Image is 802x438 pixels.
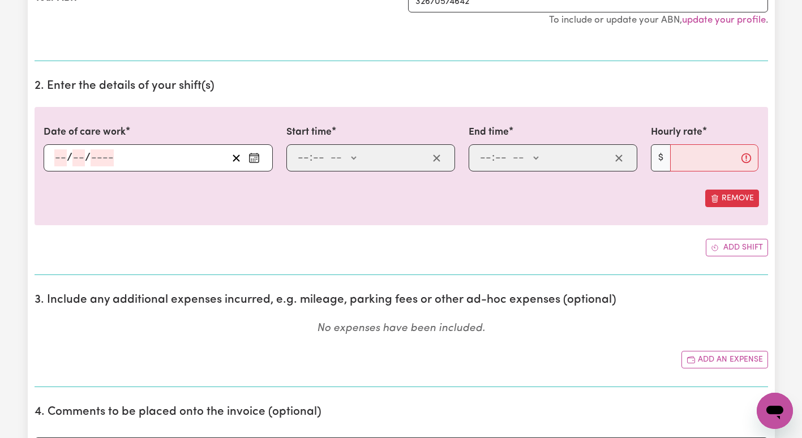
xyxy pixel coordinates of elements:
small: To include or update your ABN, . [549,15,768,25]
input: ---- [91,149,114,166]
iframe: Button to launch messaging window [757,393,793,429]
label: Hourly rate [651,125,702,140]
button: Add another expense [681,351,768,368]
button: Remove this shift [705,190,759,207]
input: -- [312,149,325,166]
input: -- [495,149,507,166]
span: / [85,152,91,164]
input: -- [72,149,85,166]
input: -- [479,149,492,166]
label: Date of care work [44,125,126,140]
button: Add another shift [706,239,768,256]
button: Clear date [228,149,245,166]
span: : [310,152,312,164]
em: No expenses have been included. [317,323,485,334]
button: Enter the date of care work [245,149,263,166]
h2: 3. Include any additional expenses incurred, e.g. mileage, parking fees or other ad-hoc expenses ... [35,293,768,307]
label: Start time [286,125,332,140]
input: -- [54,149,67,166]
span: / [67,152,72,164]
label: End time [469,125,509,140]
input: -- [297,149,310,166]
h2: 2. Enter the details of your shift(s) [35,79,768,93]
span: : [492,152,495,164]
h2: 4. Comments to be placed onto the invoice (optional) [35,405,768,419]
span: $ [651,144,671,171]
a: update your profile [682,15,766,25]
